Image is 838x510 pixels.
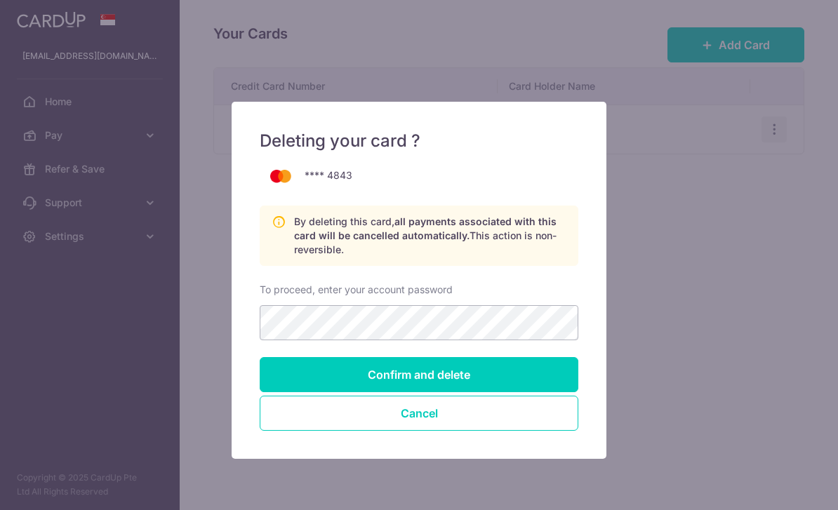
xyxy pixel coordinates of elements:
[260,396,578,431] button: Close
[260,130,578,152] h5: Deleting your card ?
[260,357,578,392] input: Confirm and delete
[260,283,453,297] label: To proceed, enter your account password
[294,215,557,241] span: all payments associated with this card will be cancelled automatically.
[294,215,566,257] p: By deleting this card, This action is non-reversible.
[260,163,302,189] img: mastercard-99a46211e592af111814a8fdce22cade2a9c75f737199bf20afa9c511bb7cb3e.png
